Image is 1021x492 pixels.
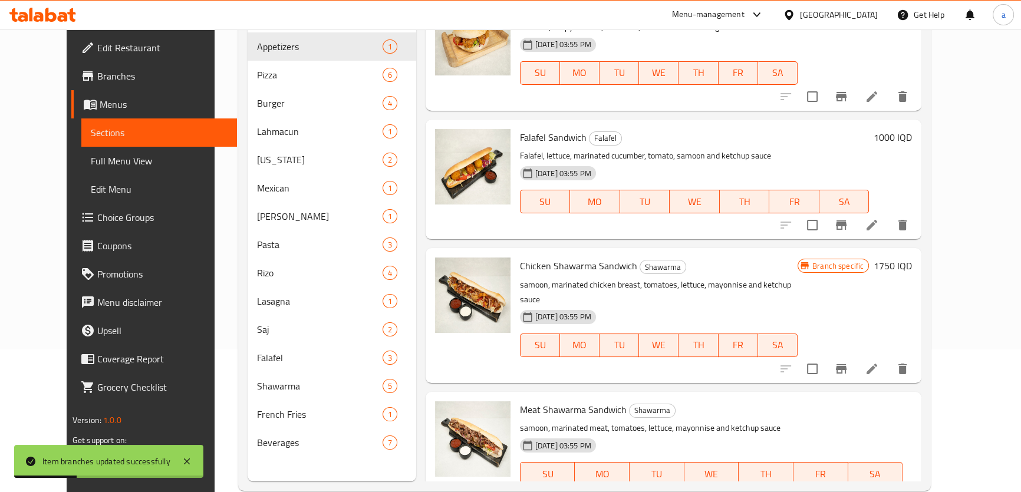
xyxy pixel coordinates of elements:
a: Edit Menu [81,175,237,203]
span: SU [525,64,555,81]
div: French Fries1 [248,400,416,428]
p: samoon, marinated meat, tomatoes, lettuce, mayonnise and ketchup sauce [520,421,903,435]
div: Pasta3 [248,230,416,259]
div: Saj [257,322,383,336]
span: 1 [383,183,397,194]
span: Upsell [97,323,228,338]
button: TU [600,61,639,85]
button: WE [684,462,739,486]
span: MO [575,193,615,210]
div: Appetizers1 [248,32,416,61]
span: [DATE] 03:55 PM [531,311,596,322]
span: WE [674,193,715,210]
a: Menu disclaimer [71,288,237,316]
button: MO [560,61,600,85]
button: SA [819,190,870,213]
span: SA [824,193,865,210]
a: Full Menu View [81,147,237,175]
span: SU [525,465,571,483]
span: Falafel [589,131,621,145]
img: Chicken Shawarma Sandwich [435,257,510,333]
span: Select to update [800,84,825,109]
a: Edit Restaurant [71,34,237,62]
span: Menus [100,97,228,111]
span: 5 [383,381,397,392]
span: 1 [383,409,397,420]
div: Pasta [257,237,383,252]
div: Falafel3 [248,344,416,372]
div: [PERSON_NAME]1 [248,202,416,230]
button: delete [888,355,917,383]
a: Menus [71,90,237,118]
span: [DATE] 03:55 PM [531,168,596,179]
div: items [383,407,397,421]
button: SU [520,462,575,486]
span: Choice Groups [97,210,228,224]
span: TU [604,336,634,354]
span: TU [604,64,634,81]
span: TH [683,64,713,81]
button: TU [600,333,639,357]
a: Promotions [71,260,237,288]
span: Rizo [257,266,383,280]
a: Coupons [71,232,237,260]
span: SA [763,64,793,81]
p: samoon, marinated chicken breast, tomatoes, lettuce, mayonnise and ketchup sauce [520,278,798,307]
span: WE [689,465,735,483]
p: Samoon, crispy chicken, tomatoes, lettuce and red cababge [520,20,798,35]
div: [GEOGRAPHIC_DATA] [800,8,878,21]
span: TU [625,193,666,210]
span: MO [565,336,595,354]
button: SU [520,333,560,357]
span: Coupons [97,239,228,253]
div: items [383,153,397,167]
div: items [383,379,397,393]
div: items [383,96,397,110]
span: Full Menu View [91,154,228,168]
button: MO [560,333,600,357]
a: Choice Groups [71,203,237,232]
div: items [383,435,397,450]
span: 1.0.0 [103,412,121,428]
span: FR [774,193,815,210]
span: Pizza [257,68,383,82]
div: Mexican1 [248,174,416,202]
span: FR [723,64,753,81]
span: Version: [73,412,101,428]
div: Lasagna [257,294,383,308]
button: SA [848,462,903,486]
div: items [383,68,397,82]
h6: 1750 IQD [874,257,912,274]
span: Meat Shawarma Sandwich [520,401,627,418]
img: Meat Shawarma Sandwich [435,401,510,477]
button: TH [679,61,718,85]
a: Coverage Report [71,345,237,373]
span: Select to update [800,356,825,381]
span: [DATE] 03:55 PM [531,440,596,451]
span: a [1001,8,1005,21]
button: TH [720,190,770,213]
button: FR [769,190,819,213]
span: Branch specific [808,260,868,272]
div: Rizo4 [248,259,416,287]
span: TH [743,465,789,483]
span: 1 [383,211,397,222]
div: Saj2 [248,315,416,344]
button: Branch-specific-item [827,82,855,111]
span: 4 [383,268,397,279]
div: items [383,209,397,223]
div: Burger4 [248,89,416,117]
span: Mexican [257,181,383,195]
span: Appetizers [257,39,383,54]
a: Edit menu item [865,218,879,232]
button: delete [888,211,917,239]
button: MO [575,462,630,486]
span: 1 [383,41,397,52]
span: TU [634,465,680,483]
span: Falafel [257,351,383,365]
span: 3 [383,352,397,364]
p: Falafel, lettuce, marinated cucumber, tomato, samoon and ketchup sauce [520,148,869,163]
